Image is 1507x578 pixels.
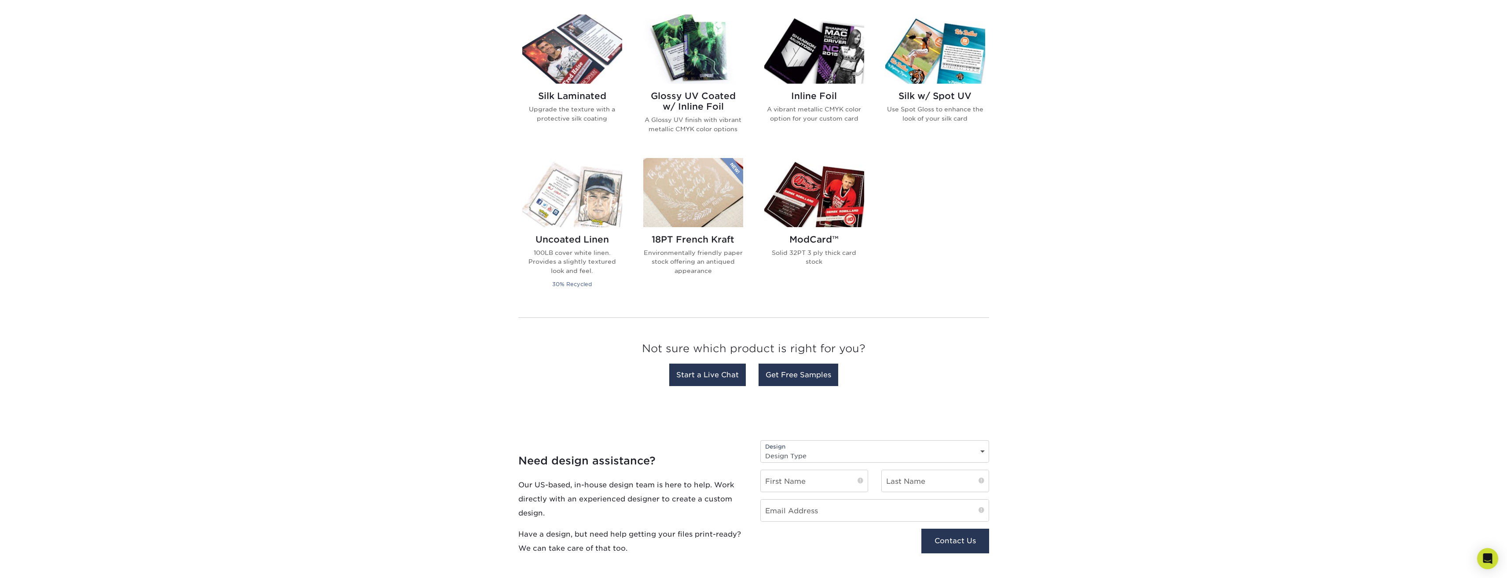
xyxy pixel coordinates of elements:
[764,15,864,84] img: Inline Foil Trading Cards
[522,15,622,84] img: Silk Laminated Trading Cards
[522,234,622,245] h2: Uncoated Linen
[552,281,592,287] small: 30% Recycled
[518,455,747,468] h4: Need design assistance?
[764,158,864,227] img: ModCard™ Trading Cards
[885,91,985,101] h2: Silk w/ Spot UV
[643,248,743,275] p: Environmentally friendly paper stock offering an antiqued appearance
[643,15,743,147] a: Glossy UV Coated w/ Inline Foil Trading Cards Glossy UV Coated w/ Inline Foil A Glossy UV finish ...
[764,15,864,147] a: Inline Foil Trading Cards Inline Foil A vibrant metallic CMYK color option for your custom card
[764,158,864,300] a: ModCard™ Trading Cards ModCard™ Solid 32PT 3 ply thick card stock
[522,105,622,123] p: Upgrade the texture with a protective silk coating
[669,364,746,386] a: Start a Live Chat
[643,91,743,112] h2: Glossy UV Coated w/ Inline Foil
[643,158,743,227] img: 18PT French Kraft Trading Cards
[522,248,622,275] p: 100LB cover white linen. Provides a slightly textured look and feel.
[643,158,743,300] a: 18PT French Kraft Trading Cards 18PT French Kraft Environmentally friendly paper stock offering a...
[643,15,743,84] img: Glossy UV Coated w/ Inline Foil Trading Cards
[643,234,743,245] h2: 18PT French Kraft
[522,158,622,227] img: Uncoated Linen Trading Cards
[764,105,864,123] p: A vibrant metallic CMYK color option for your custom card
[885,105,985,123] p: Use Spot Gloss to enhance the look of your silk card
[518,335,989,366] h3: Not sure which product is right for you?
[721,158,743,184] img: New Product
[522,158,622,300] a: Uncoated Linen Trading Cards Uncoated Linen 100LB cover white linen. Provides a slightly textured...
[885,15,985,147] a: Silk w/ Spot UV Trading Cards Silk w/ Spot UV Use Spot Gloss to enhance the look of your silk card
[764,248,864,266] p: Solid 32PT 3 ply thick card stock
[518,527,747,555] p: Have a design, but need help getting your files print-ready? We can take care of that too.
[518,478,747,520] p: Our US-based, in-house design team is here to help. Work directly with an experienced designer to...
[643,115,743,133] p: A Glossy UV finish with vibrant metallic CMYK color options
[921,529,989,553] button: Contact Us
[522,91,622,101] h2: Silk Laminated
[885,15,985,84] img: Silk w/ Spot UV Trading Cards
[764,234,864,245] h2: ModCard™
[1477,548,1498,569] div: Open Intercom Messenger
[522,15,622,147] a: Silk Laminated Trading Cards Silk Laminated Upgrade the texture with a protective silk coating
[759,364,838,386] a: Get Free Samples
[760,529,878,559] iframe: reCAPTCHA
[764,91,864,101] h2: Inline Foil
